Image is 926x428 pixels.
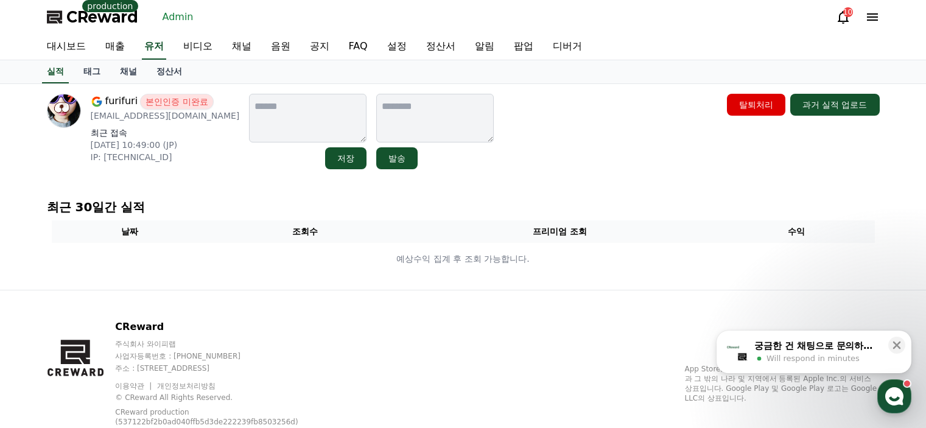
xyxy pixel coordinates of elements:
[300,34,339,60] a: 공지
[91,110,240,122] p: [EMAIL_ADDRESS][DOMAIN_NAME]
[543,34,592,60] a: 디버거
[261,34,300,60] a: 음원
[91,139,240,151] p: [DATE] 10:49:00 (JP)
[66,7,138,27] span: CReward
[376,147,418,169] button: 발송
[147,60,192,83] a: 정산서
[685,364,880,403] p: App Store, iCloud, iCloud Drive 및 iTunes Store는 미국과 그 밖의 나라 및 지역에서 등록된 Apple Inc.의 서비스 상표입니다. Goo...
[174,34,222,60] a: 비디오
[115,382,153,390] a: 이용약관
[52,220,209,243] th: 날짜
[91,151,240,163] p: IP: [TECHNICAL_ID]
[115,393,329,402] p: © CReward All Rights Reserved.
[157,382,216,390] a: 개인정보처리방침
[140,94,213,110] span: 본인인증 미완료
[47,198,880,216] p: 최근 30일간 실적
[718,220,875,243] th: 수익
[52,253,874,265] p: 예상수익 집계 후 조회 가능합니다.
[836,10,851,24] a: 10
[47,94,81,128] img: profile image
[843,7,853,17] div: 10
[96,34,135,60] a: 매출
[377,34,416,60] a: 설정
[37,34,96,60] a: 대시보드
[115,407,310,427] p: CReward production (537122bf2b0ad040ffb5d3de222239fb8503256d)
[402,220,718,243] th: 프리미엄 조회
[42,60,69,83] a: 실적
[465,34,504,60] a: 알림
[110,60,147,83] a: 채널
[504,34,543,60] a: 팝업
[142,34,166,60] a: 유저
[74,60,110,83] a: 태그
[222,34,261,60] a: 채널
[158,7,198,27] a: Admin
[727,94,785,116] button: 탈퇴처리
[115,363,329,373] p: 주소 : [STREET_ADDRESS]
[91,127,240,139] p: 최근 접속
[115,339,329,349] p: 주식회사 와이피랩
[208,220,402,243] th: 조회수
[416,34,465,60] a: 정산서
[115,351,329,361] p: 사업자등록번호 : [PHONE_NUMBER]
[47,7,138,27] a: CReward
[105,94,138,110] span: furifuri
[790,94,880,116] button: 과거 실적 업로드
[115,320,329,334] p: CReward
[339,34,377,60] a: FAQ
[325,147,367,169] button: 저장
